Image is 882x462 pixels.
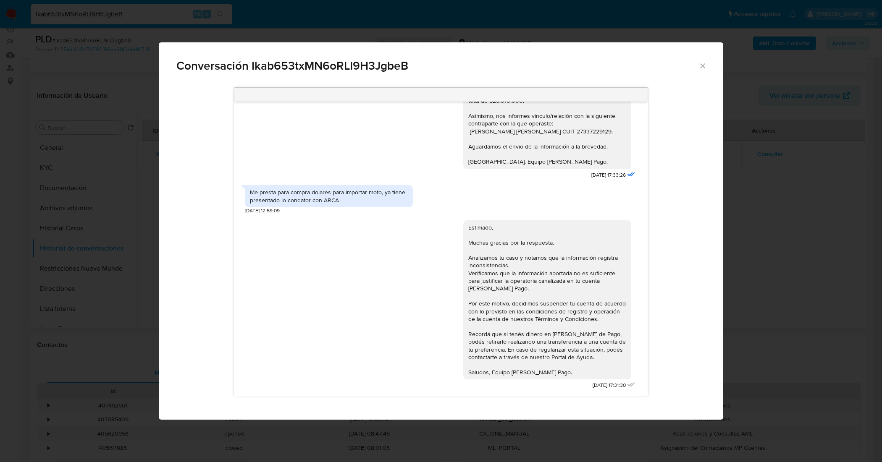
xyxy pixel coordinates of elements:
div: Me presta para compra dolares para importar moto, ya tiene presentado lo condator con ARCA [250,188,408,204]
div: Comunicación [159,42,723,420]
div: Estimado, buenas tardes Solicitamos que nos remitas documentación que permita respaldar las trans... [468,59,626,166]
span: Conversación Ikab653txMN6oRLI9H3JgbeB [176,60,698,72]
button: Cerrar [698,62,706,69]
span: [DATE] 12:59:09 [245,207,280,214]
span: [DATE] 17:31:30 [593,382,626,389]
div: Estimado, Muchas gracias por la respuesta. Analizamos tu caso y notamos que la información regist... [468,224,626,376]
span: [DATE] 17:33:26 [591,172,626,179]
